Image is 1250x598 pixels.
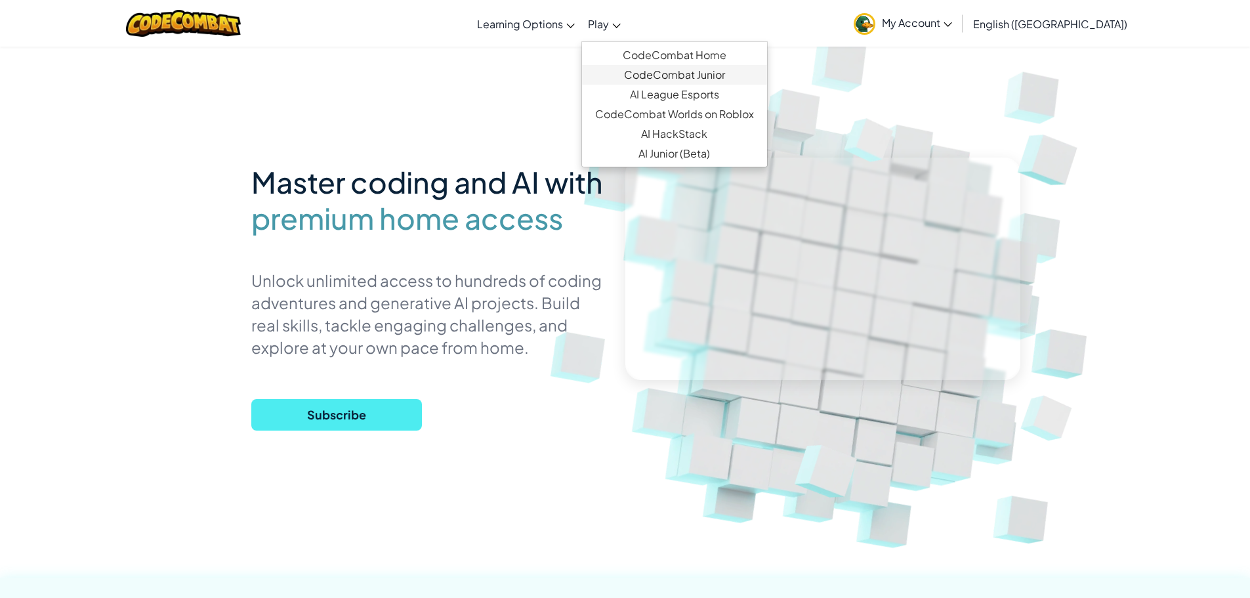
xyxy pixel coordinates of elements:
[251,399,422,431] button: Subscribe
[582,144,767,163] a: AI Junior (Beta)
[582,45,767,65] a: CodeCombat Home
[854,13,875,35] img: avatar
[588,17,609,31] span: Play
[847,3,959,44] a: My Account
[581,6,627,41] a: Play
[582,65,767,85] a: CodeCombat Junior
[882,16,952,30] span: My Account
[582,124,767,144] a: AI HackStack
[967,6,1134,41] a: English ([GEOGRAPHIC_DATA])
[470,6,581,41] a: Learning Options
[582,85,767,104] a: AI League Esports
[251,269,606,358] p: Unlock unlimited access to hundreds of coding adventures and generative AI projects. Build real s...
[825,97,917,181] img: Overlap cubes
[251,163,603,200] span: Master coding and AI with
[770,408,889,524] img: Overlap cubes
[126,10,241,37] img: CodeCombat logo
[973,17,1127,31] span: English ([GEOGRAPHIC_DATA])
[251,200,563,236] span: premium home access
[1001,374,1097,461] img: Overlap cubes
[994,98,1108,210] img: Overlap cubes
[477,17,563,31] span: Learning Options
[582,104,767,124] a: CodeCombat Worlds on Roblox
